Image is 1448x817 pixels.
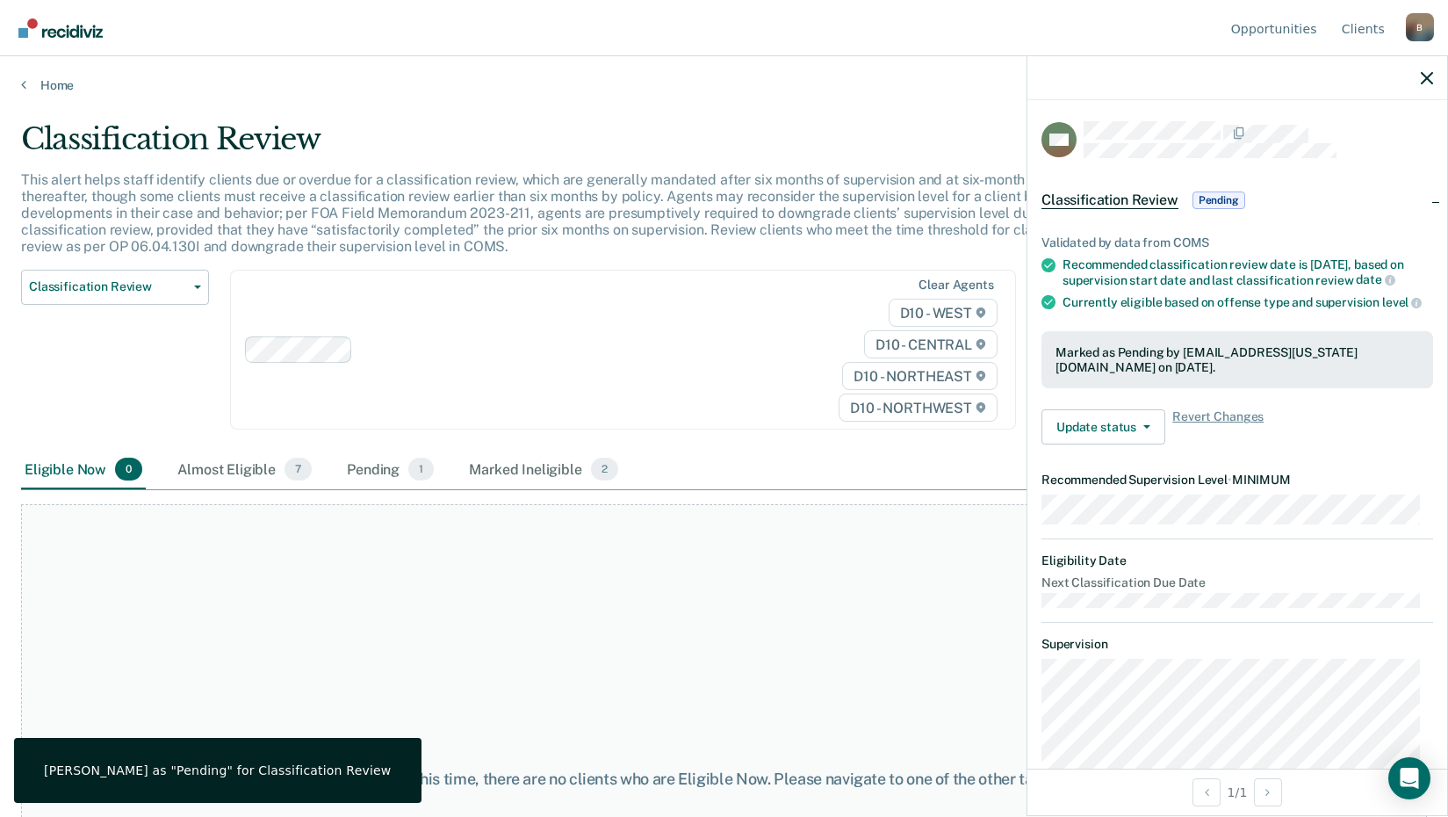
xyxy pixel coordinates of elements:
[21,77,1427,93] a: Home
[1041,637,1433,652] dt: Supervision
[1388,757,1430,799] div: Open Intercom Messenger
[1356,272,1394,286] span: date
[1063,257,1433,287] div: Recommended classification review date is [DATE], based on supervision start date and last classi...
[1406,13,1434,41] button: Profile dropdown button
[839,394,997,422] span: D10 - NORTHWEST
[1041,192,1178,209] span: Classification Review
[343,451,437,489] div: Pending
[29,279,187,294] span: Classification Review
[864,330,998,358] span: D10 - CENTRAL
[1041,409,1165,445] button: Update status
[919,278,993,293] div: Clear agents
[1192,778,1221,806] button: Previous Opportunity
[1254,778,1282,806] button: Next Opportunity
[1406,13,1434,41] div: B
[21,121,1107,171] div: Classification Review
[21,171,1098,256] p: This alert helps staff identify clients due or overdue for a classification review, which are gen...
[1382,295,1422,309] span: level
[1228,473,1232,487] span: •
[18,18,103,38] img: Recidiviz
[1172,409,1264,445] span: Revert Changes
[1041,235,1433,250] div: Validated by data from COMS
[115,458,142,481] span: 0
[591,458,618,481] span: 2
[1063,294,1433,310] div: Currently eligible based on offense type and supervision
[1041,553,1433,568] dt: Eligibility Date
[465,451,622,489] div: Marked Ineligible
[174,451,315,489] div: Almost Eligible
[1027,172,1447,228] div: Classification ReviewPending
[1027,769,1447,815] div: 1 / 1
[408,458,434,481] span: 1
[1041,575,1433,590] dt: Next Classification Due Date
[1041,473,1433,488] dt: Recommended Supervision Level MINIMUM
[1055,345,1419,375] div: Marked as Pending by [EMAIL_ADDRESS][US_STATE][DOMAIN_NAME] on [DATE].
[889,299,998,327] span: D10 - WEST
[842,362,997,390] span: D10 - NORTHEAST
[1192,192,1245,209] span: Pending
[21,451,146,489] div: Eligible Now
[285,458,312,481] span: 7
[373,770,1076,789] div: At this time, there are no clients who are Eligible Now. Please navigate to one of the other tabs.
[44,763,392,778] div: [PERSON_NAME] as "Pending" for Classification Review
